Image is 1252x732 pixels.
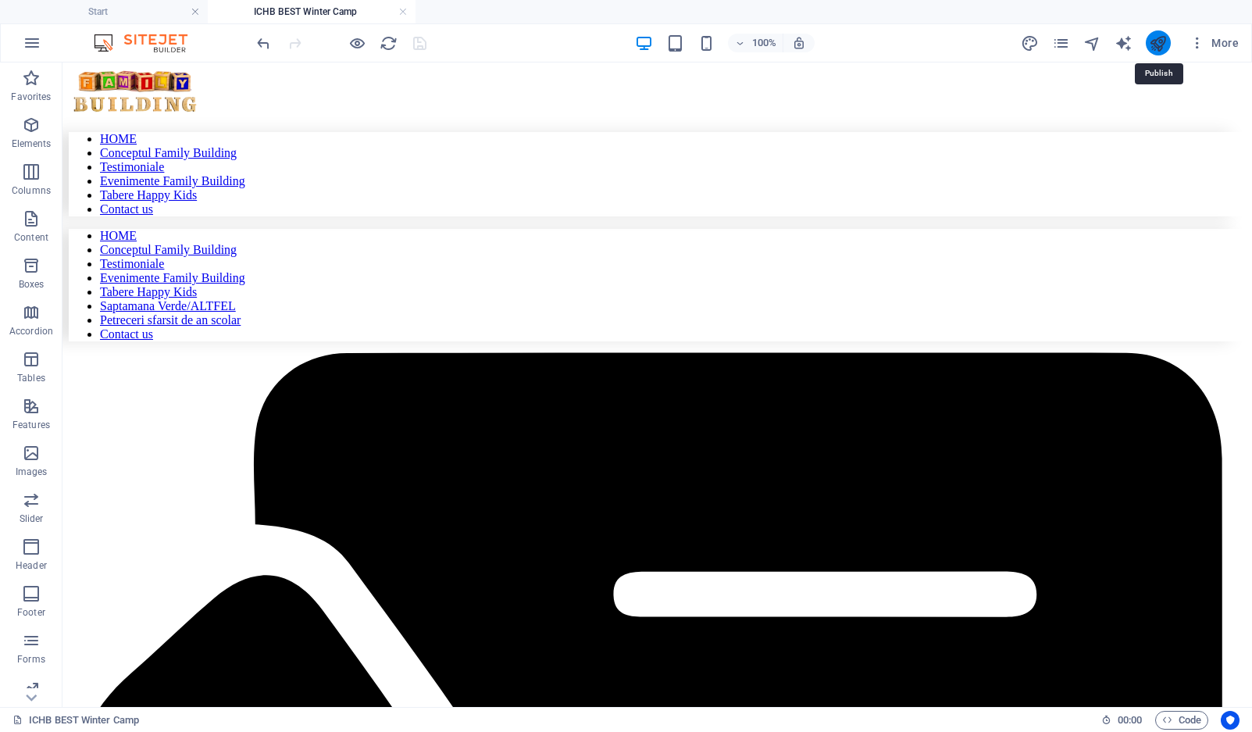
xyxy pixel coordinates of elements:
p: Tables [17,372,45,384]
span: More [1190,35,1239,51]
p: Content [14,231,48,244]
img: Editor Logo [90,34,207,52]
p: Favorites [11,91,51,103]
button: text_generator [1115,34,1133,52]
h6: Session time [1101,711,1143,730]
i: On resize automatically adjust zoom level to fit chosen device. [792,36,806,50]
span: Code [1162,711,1201,730]
a: Click to cancel selection. Double-click to open Pages [12,711,139,730]
p: Footer [17,606,45,619]
span: : [1129,714,1131,726]
p: Forms [17,653,45,666]
button: More [1183,30,1245,55]
button: Usercentrics [1221,711,1240,730]
p: Columns [12,184,51,197]
button: reload [379,34,398,52]
button: publish [1146,30,1171,55]
p: Boxes [19,278,45,291]
i: Navigator [1083,34,1101,52]
i: Reload page [380,34,398,52]
button: design [1021,34,1040,52]
button: undo [254,34,273,52]
span: 00 00 [1118,711,1142,730]
button: 100% [728,34,783,52]
p: Accordion [9,325,53,337]
h6: 100% [751,34,776,52]
h4: ICHB BEST Winter Camp [208,3,416,20]
p: Features [12,419,50,431]
p: Header [16,559,47,572]
button: pages [1052,34,1071,52]
p: Images [16,466,48,478]
p: Elements [12,137,52,150]
i: Design (Ctrl+Alt+Y) [1021,34,1039,52]
button: navigator [1083,34,1102,52]
button: Code [1155,711,1208,730]
p: Slider [20,512,44,525]
i: AI Writer [1115,34,1133,52]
